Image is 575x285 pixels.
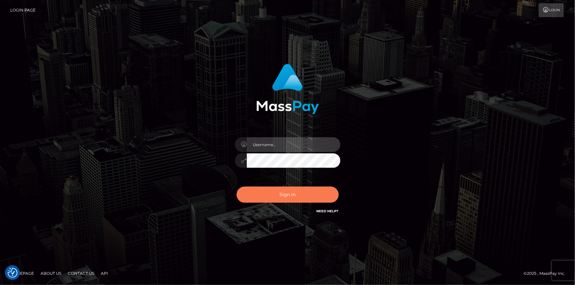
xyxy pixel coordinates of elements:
a: About Us [38,268,64,278]
img: MassPay Login [256,64,319,114]
a: Homepage [7,268,37,278]
img: Revisit consent button [8,268,17,278]
div: © 2025 , MassPay Inc. [524,270,570,277]
input: Username... [247,137,340,152]
a: Login [539,3,564,17]
button: Consent Preferences [8,268,17,278]
a: Need Help? [317,209,339,213]
a: API [98,268,111,278]
button: Sign in [237,187,339,203]
a: Login Page [10,3,36,17]
a: Contact Us [65,268,97,278]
